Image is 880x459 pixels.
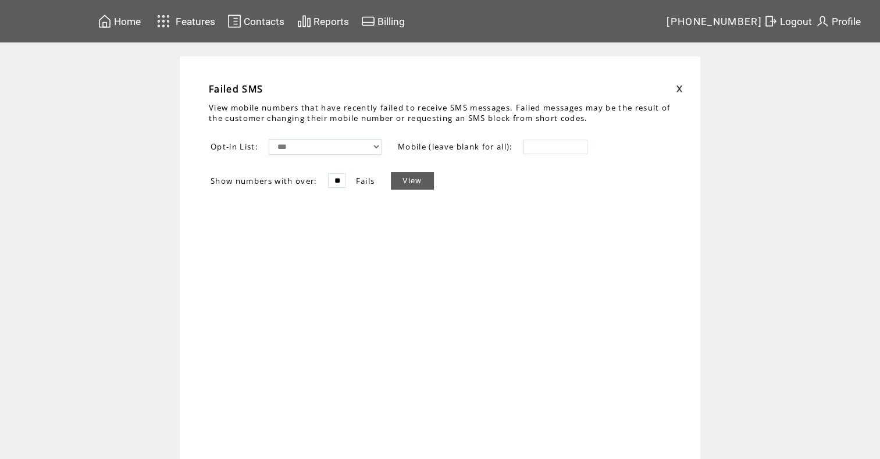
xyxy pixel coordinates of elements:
[359,12,407,30] a: Billing
[391,172,433,190] a: View
[764,14,778,29] img: exit.svg
[361,14,375,29] img: creidtcard.svg
[211,176,318,186] span: Show numbers with over:
[244,16,284,27] span: Contacts
[98,14,112,29] img: home.svg
[209,102,671,123] span: View mobile numbers that have recently failed to receive SMS messages. Failed messages may be the...
[114,16,141,27] span: Home
[96,12,142,30] a: Home
[295,12,351,30] a: Reports
[313,16,349,27] span: Reports
[398,141,513,152] span: Mobile (leave blank for all):
[154,12,174,31] img: features.svg
[297,14,311,29] img: chart.svg
[226,12,286,30] a: Contacts
[377,16,405,27] span: Billing
[211,141,258,152] span: Opt-in List:
[209,83,263,95] span: Failed SMS
[667,16,762,27] span: [PHONE_NUMBER]
[227,14,241,29] img: contacts.svg
[356,176,375,186] span: Fails
[176,16,215,27] span: Features
[780,16,812,27] span: Logout
[815,14,829,29] img: profile.svg
[814,12,863,30] a: Profile
[762,12,814,30] a: Logout
[152,10,218,33] a: Features
[832,16,861,27] span: Profile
